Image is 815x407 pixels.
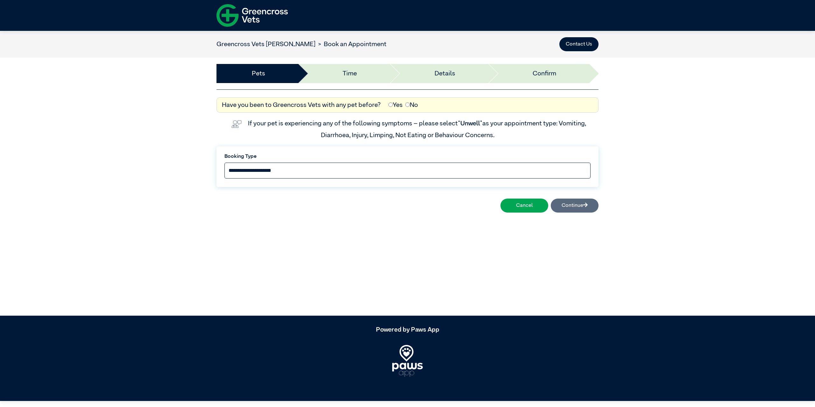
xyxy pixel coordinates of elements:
nav: breadcrumb [216,39,386,49]
button: Cancel [500,199,548,213]
img: f-logo [216,2,288,29]
label: Booking Type [224,153,591,160]
label: If your pet is experiencing any of the following symptoms – please select as your appointment typ... [248,120,587,138]
button: Contact Us [559,37,599,51]
h5: Powered by Paws App [216,326,599,333]
label: Have you been to Greencross Vets with any pet before? [222,100,381,110]
img: vet [229,118,244,130]
input: No [405,102,410,107]
label: No [405,100,418,110]
span: “Unwell” [458,120,482,127]
input: Yes [388,102,393,107]
a: Greencross Vets [PERSON_NAME] [216,41,315,47]
li: Book an Appointment [315,39,386,49]
a: Pets [252,69,265,78]
label: Yes [388,100,403,110]
img: PawsApp [392,345,423,377]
